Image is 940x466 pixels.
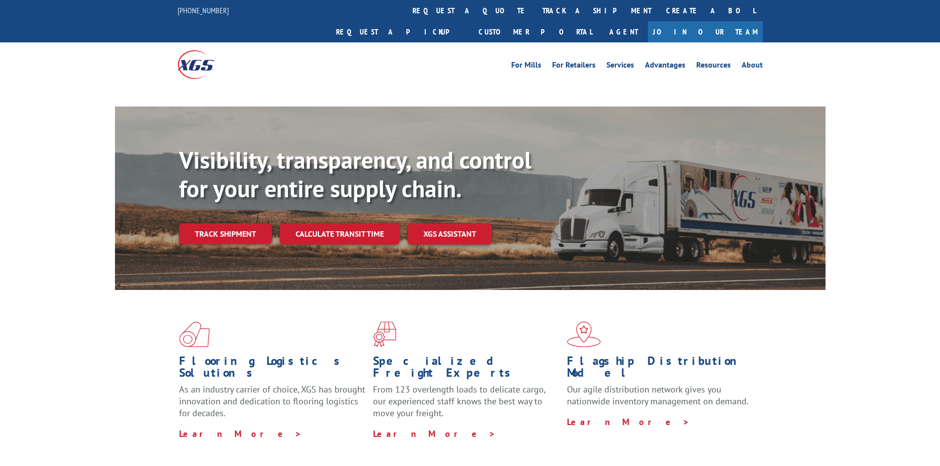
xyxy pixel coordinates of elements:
a: For Retailers [552,61,596,72]
h1: Flooring Logistics Solutions [179,355,366,384]
img: xgs-icon-total-supply-chain-intelligence-red [179,322,210,347]
a: Track shipment [179,223,272,244]
a: Learn More > [373,428,496,439]
a: Learn More > [179,428,302,439]
a: Customer Portal [471,21,600,42]
a: About [742,61,763,72]
a: Calculate transit time [280,223,400,245]
h1: Specialized Freight Experts [373,355,560,384]
span: As an industry carrier of choice, XGS has brought innovation and dedication to flooring logistics... [179,384,365,419]
a: XGS ASSISTANT [408,223,492,245]
a: Learn More > [567,416,690,428]
a: Resources [696,61,731,72]
b: Visibility, transparency, and control for your entire supply chain. [179,144,531,204]
a: Agent [600,21,648,42]
a: Join Our Team [648,21,763,42]
span: Our agile distribution network gives you nationwide inventory management on demand. [567,384,749,407]
p: From 123 overlength loads to delicate cargo, our experienced staff knows the best way to move you... [373,384,560,428]
a: Request a pickup [329,21,471,42]
img: xgs-icon-flagship-distribution-model-red [567,322,601,347]
a: [PHONE_NUMBER] [178,5,229,15]
img: xgs-icon-focused-on-flooring-red [373,322,396,347]
a: For Mills [511,61,541,72]
a: Advantages [645,61,685,72]
h1: Flagship Distribution Model [567,355,753,384]
a: Services [606,61,634,72]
